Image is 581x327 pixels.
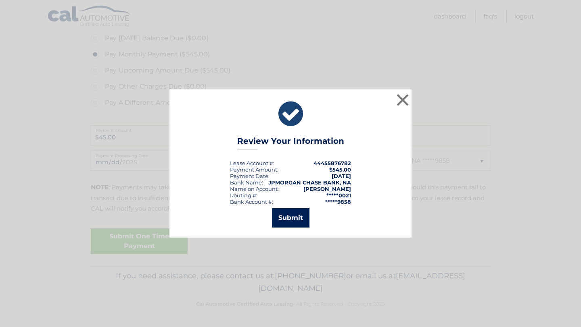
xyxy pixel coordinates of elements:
[329,166,351,173] span: $545.00
[395,92,411,108] button: ×
[230,160,274,166] div: Lease Account #:
[230,199,273,205] div: Bank Account #:
[268,179,351,186] strong: JPMORGAN CHASE BANK, NA
[332,173,351,179] span: [DATE]
[303,186,351,192] strong: [PERSON_NAME]
[272,208,309,228] button: Submit
[230,173,270,179] div: :
[230,173,268,179] span: Payment Date
[230,166,278,173] div: Payment Amount:
[230,192,257,199] div: Routing #:
[230,186,279,192] div: Name on Account:
[313,160,351,166] strong: 44455876782
[237,136,344,150] h3: Review Your Information
[230,179,263,186] div: Bank Name:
